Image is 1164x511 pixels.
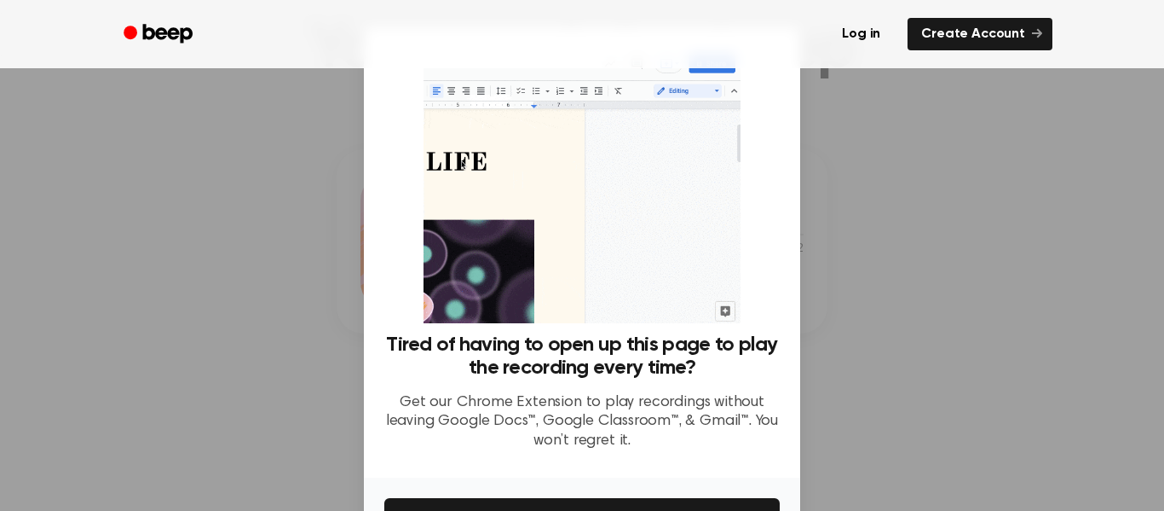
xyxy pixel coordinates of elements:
img: Beep extension in action [424,48,740,323]
a: Log in [825,15,897,54]
a: Create Account [908,18,1052,50]
a: Beep [112,18,208,51]
h3: Tired of having to open up this page to play the recording every time? [384,334,780,380]
p: Get our Chrome Extension to play recordings without leaving Google Docs™, Google Classroom™, & Gm... [384,393,780,451]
